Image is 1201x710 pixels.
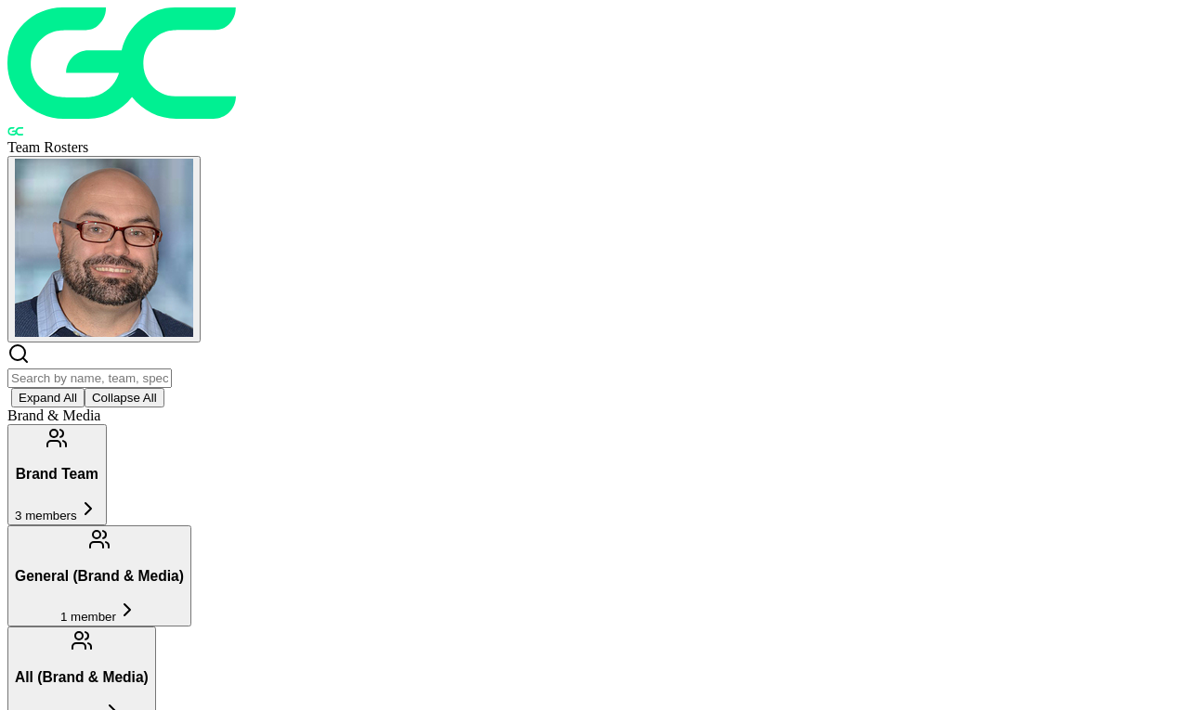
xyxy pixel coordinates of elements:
button: Expand All [11,388,85,407]
button: Collapse All [85,388,164,407]
h3: All (Brand & Media) [15,669,149,686]
h3: General (Brand & Media) [15,568,184,585]
input: Search by name, team, specialty, or title... [7,368,172,388]
span: Brand & Media [7,407,100,423]
button: Brand Team3 members [7,424,107,525]
button: General (Brand & Media)1 member [7,525,191,626]
h3: Brand Team [15,466,99,483]
span: 1 member [60,610,116,624]
span: 3 members [15,509,77,523]
span: Team Rosters [7,139,88,155]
